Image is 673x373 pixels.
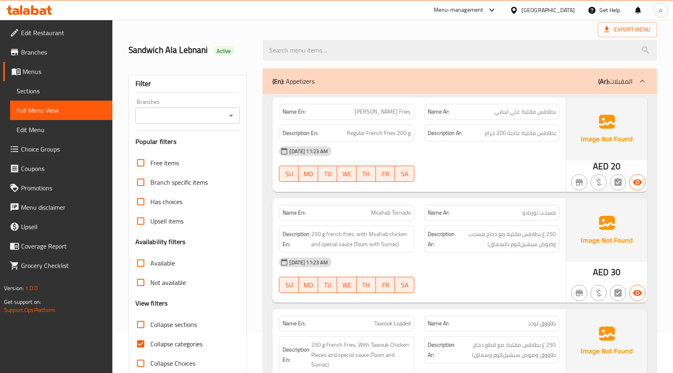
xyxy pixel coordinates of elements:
[3,42,112,62] a: Branches
[354,107,411,116] span: [PERSON_NAME] Fries
[659,6,662,15] span: o
[395,166,414,182] button: SA
[4,305,55,315] a: Support.OpsPlatform
[150,320,197,329] span: Collapse sections
[357,166,376,182] button: TH
[21,183,106,193] span: Promotions
[598,75,609,87] b: (Ar):
[340,168,353,180] span: WE
[272,75,284,87] b: (En):
[428,340,455,360] strong: Description Ar:
[4,283,24,293] span: Version:
[283,209,306,217] strong: Name En:
[610,285,626,301] button: Not has choices
[428,128,462,138] strong: Description Ar:
[629,285,646,301] button: Available
[3,198,112,217] a: Menu disclaimer
[283,107,306,116] strong: Name En:
[434,5,483,15] div: Menu-management
[21,47,106,57] span: Branches
[398,279,411,291] span: SA
[598,22,657,37] span: Export Menu
[299,277,318,293] button: MO
[286,259,331,266] span: [DATE] 11:23 AM
[213,47,234,55] span: Active
[25,283,38,293] span: 1.0.0
[150,158,179,168] span: Free items
[135,237,186,247] h3: Availability filters
[17,125,106,135] span: Edit Menu
[21,28,106,38] span: Edit Restaurant
[591,174,607,190] button: Purchased item
[150,278,186,287] span: Not available
[485,128,556,138] span: بطاطس مقلية عادية 200 جرام
[272,76,314,86] p: Appetizers
[21,202,106,212] span: Menu disclaimer
[528,319,556,328] span: طاووق لودد
[283,319,306,328] strong: Name En:
[283,345,310,365] strong: Description En:
[150,216,184,226] span: Upsell items
[17,105,106,115] span: Full Menu View
[428,107,449,116] strong: Name Ar:
[21,164,106,173] span: Coupons
[571,285,587,301] button: Not branch specific item
[376,166,395,182] button: FR
[456,340,556,360] span: 250 غ بطاطس مقلية، مع قطع دجاج طاووق وصوص سبشيل(توم وسماق)
[263,68,657,94] div: (En): Appetizers(Ar):المقبلات
[522,209,556,217] span: مسحب تورنادو
[21,261,106,270] span: Grocery Checklist
[226,110,237,121] button: Open
[347,128,411,138] span: Regular French Fries 200 g
[129,44,253,56] h2: Sandwich Ala Lebnani
[337,277,357,293] button: WE
[360,279,373,291] span: TH
[150,258,175,268] span: Available
[371,209,411,217] span: Msahab Tornado
[286,148,331,155] span: [DATE] 11:23 AM
[3,236,112,256] a: Coverage Report
[23,67,106,76] span: Menus
[428,229,455,249] strong: Description Ar:
[357,277,376,293] button: TH
[135,75,240,93] div: Filter
[263,40,657,61] input: search
[10,120,112,139] a: Edit Menu
[10,81,112,101] a: Sections
[150,197,182,207] span: Has choices
[279,277,299,293] button: SU
[283,229,310,249] strong: Description En:
[283,128,319,138] strong: Description En:
[571,174,587,190] button: Not branch specific item
[374,319,411,328] span: Tawouk Loaded
[340,279,353,291] span: WE
[283,168,295,180] span: SU
[456,229,556,249] span: 250 غ بطاطس مقلية مع دجاج مسحب وصوص سبشيل(ثوم بالسماق)
[379,168,392,180] span: FR
[629,174,646,190] button: Available
[279,166,299,182] button: SU
[521,6,575,15] div: [GEOGRAPHIC_DATA]
[3,256,112,275] a: Grocery Checklist
[566,309,647,372] img: Ae5nvW7+0k+MAAAAAElFTkSuQmCC
[4,297,41,307] span: Get support on:
[398,168,411,180] span: SA
[17,86,106,96] span: Sections
[3,139,112,159] a: Choice Groups
[566,97,647,160] img: Ae5nvW7+0k+MAAAAAElFTkSuQmCC
[3,23,112,42] a: Edit Restaurant
[135,137,240,146] h3: Popular filters
[593,264,609,280] span: AED
[135,299,168,308] h3: View filters
[150,339,203,349] span: Collapse categories
[302,279,315,291] span: MO
[3,217,112,236] a: Upsell
[213,46,234,56] div: Active
[379,279,392,291] span: FR
[311,229,411,249] span: 250 g french fries, with Msahab chicken and special sauce (Toum with Sumac)
[21,144,106,154] span: Choice Groups
[360,168,373,180] span: TH
[604,25,650,35] span: Export Menu
[311,340,411,370] span: 250 g French Fries, With Tawouk Chicken Pieces and special sauce (Toum and Sumac)
[299,166,318,182] button: MO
